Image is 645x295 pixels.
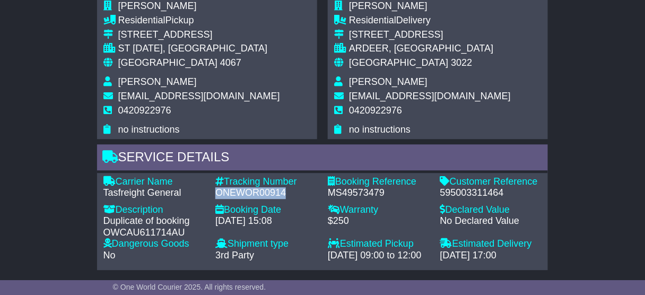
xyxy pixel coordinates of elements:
[440,238,542,250] div: Estimated Delivery
[118,15,280,27] div: Pickup
[349,15,511,27] div: Delivery
[103,176,205,188] div: Carrier Name
[118,15,165,25] span: Residential
[118,124,180,135] span: no instructions
[215,204,317,216] div: Booking Date
[440,176,542,188] div: Customer Reference
[118,105,171,116] span: 0420922976
[349,29,511,41] div: [STREET_ADDRESS]
[451,57,472,68] span: 3022
[349,15,396,25] span: Residential
[349,91,511,101] span: [EMAIL_ADDRESS][DOMAIN_NAME]
[328,215,430,227] div: $250
[118,43,280,55] div: ST [DATE], [GEOGRAPHIC_DATA]
[97,144,548,173] div: Service Details
[349,57,448,68] span: [GEOGRAPHIC_DATA]
[103,187,205,199] div: Tasfreight General
[103,204,205,216] div: Description
[103,238,205,250] div: Dangerous Goods
[328,250,430,262] div: [DATE] 09:00 to 12:00
[103,215,205,238] div: Duplicate of booking OWCAU611714AU
[328,176,430,188] div: Booking Reference
[215,176,317,188] div: Tracking Number
[440,250,542,262] div: [DATE] 17:00
[349,124,411,135] span: no instructions
[328,187,430,199] div: MS49573479
[349,105,402,116] span: 0420922976
[440,215,542,227] div: No Declared Value
[118,1,197,11] span: [PERSON_NAME]
[113,283,266,291] span: © One World Courier 2025. All rights reserved.
[215,250,254,261] span: 3rd Party
[118,76,197,87] span: [PERSON_NAME]
[215,187,317,199] div: ONEWOR00914
[328,238,430,250] div: Estimated Pickup
[440,204,542,216] div: Declared Value
[349,43,511,55] div: ARDEER, [GEOGRAPHIC_DATA]
[215,238,317,250] div: Shipment type
[118,91,280,101] span: [EMAIL_ADDRESS][DOMAIN_NAME]
[328,204,430,216] div: Warranty
[215,215,317,227] div: [DATE] 15:08
[220,57,241,68] span: 4067
[440,187,542,199] div: 595003311464
[349,1,428,11] span: [PERSON_NAME]
[118,29,280,41] div: [STREET_ADDRESS]
[349,76,428,87] span: [PERSON_NAME]
[118,57,217,68] span: [GEOGRAPHIC_DATA]
[103,250,116,261] span: No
